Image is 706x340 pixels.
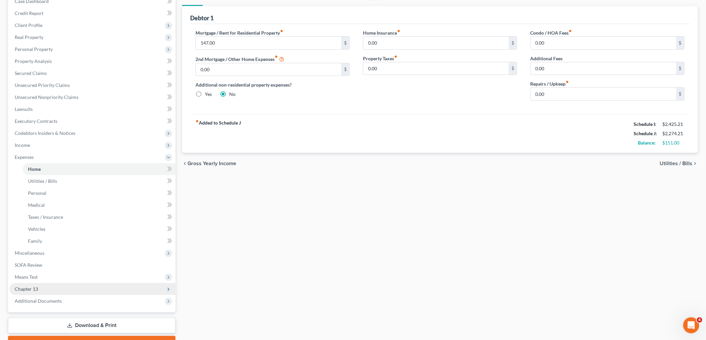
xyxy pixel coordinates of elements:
a: Medical [23,199,175,211]
span: Home [28,166,41,172]
span: Lawsuits [15,106,33,112]
input: -- [363,37,509,49]
strong: Schedule I: [634,121,657,127]
i: fiber_manual_record [566,80,569,84]
input: -- [196,37,341,49]
label: Additional Fees [531,55,563,62]
label: Yes [205,91,212,98]
span: Property Analysis [15,58,52,64]
input: -- [196,63,341,76]
a: Property Analysis [9,55,175,67]
span: Secured Claims [15,70,47,76]
span: Client Profile [15,22,42,28]
div: $ [676,37,684,49]
span: SOFA Review [15,262,42,268]
label: Repairs / Upkeep [531,80,569,87]
a: Lawsuits [9,103,175,115]
label: Mortgage / Rent for Residential Property [196,29,283,36]
strong: Balance: [638,140,656,146]
div: $ [341,37,349,49]
i: fiber_manual_record [280,29,283,33]
input: -- [531,62,676,75]
i: fiber_manual_record [569,29,572,33]
a: Unsecured Nonpriority Claims [9,91,175,103]
span: Income [15,142,30,148]
div: $2,274.21 [663,130,685,137]
a: SOFA Review [9,259,175,271]
input: -- [363,62,509,75]
strong: Added to Schedule J [196,120,241,148]
span: Utilities / Bills [660,161,693,166]
div: $151.00 [663,140,685,146]
div: $ [341,63,349,76]
a: Family [23,235,175,247]
span: Personal [28,190,46,196]
span: Unsecured Nonpriority Claims [15,94,78,100]
div: $ [509,62,517,75]
div: $ [676,62,684,75]
i: chevron_left [182,161,188,166]
a: Credit Report [9,7,175,19]
span: Personal Property [15,46,53,52]
span: Means Test [15,274,38,280]
div: $ [509,37,517,49]
label: No [229,91,236,98]
a: Utilities / Bills [23,175,175,187]
label: Condo / HOA Fees [531,29,572,36]
span: Credit Report [15,10,43,16]
button: Utilities / Bills chevron_right [660,161,698,166]
span: Real Property [15,34,43,40]
span: Unsecured Priority Claims [15,82,70,88]
i: fiber_manual_record [275,55,278,58]
i: fiber_manual_record [196,120,199,123]
button: chevron_left Gross Yearly Income [182,161,236,166]
span: Additional Documents [15,298,62,304]
i: fiber_manual_record [397,29,400,33]
i: fiber_manual_record [394,55,397,58]
span: Chapter 13 [15,286,38,292]
label: Additional non-residential property expenses? [196,81,350,88]
a: Vehicles [23,223,175,235]
div: $2,425.21 [663,121,685,128]
label: Property Taxes [363,55,397,62]
a: Unsecured Priority Claims [9,79,175,91]
span: Miscellaneous [15,250,44,256]
span: Vehicles [28,226,45,232]
i: chevron_right [693,161,698,166]
a: Home [23,163,175,175]
strong: Schedule J: [634,131,657,136]
span: Medical [28,202,45,208]
span: Taxes / Insurance [28,214,63,220]
span: Codebtors Insiders & Notices [15,130,75,136]
span: 4 [697,317,702,323]
iframe: Intercom live chat [683,317,699,333]
input: -- [531,88,676,100]
span: Gross Yearly Income [188,161,236,166]
a: Personal [23,187,175,199]
a: Executory Contracts [9,115,175,127]
a: Download & Print [8,318,175,333]
input: -- [531,37,676,49]
span: Executory Contracts [15,118,57,124]
label: 2nd Mortgage / Other Home Expenses [196,55,284,63]
span: Utilities / Bills [28,178,57,184]
label: Home Insurance [363,29,400,36]
div: Debtor 1 [190,14,214,22]
span: Family [28,238,42,244]
span: Expenses [15,154,34,160]
a: Secured Claims [9,67,175,79]
div: $ [676,88,684,100]
a: Taxes / Insurance [23,211,175,223]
